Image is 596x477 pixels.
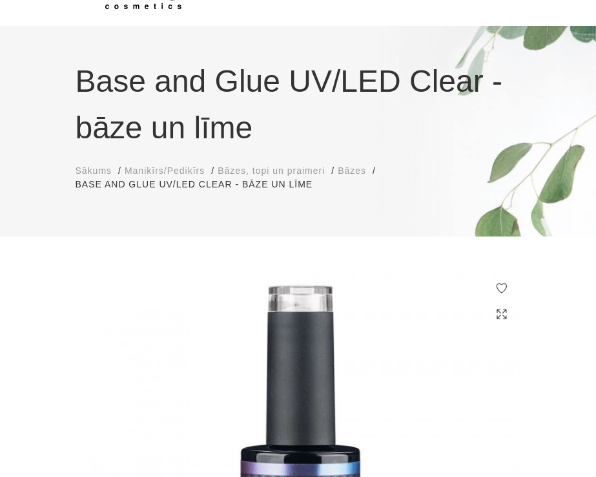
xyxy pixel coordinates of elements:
li: Base and Glue UV/LED Clear - bāze un līme [76,178,326,191]
a: Bāzes, topi un praimeri [218,164,325,178]
span: Sākums [76,165,112,176]
span: Manikīrs/Pedikīrs [125,165,205,176]
a: Sākums [76,164,112,178]
span: Bāzes, topi un praimeri [218,165,325,176]
a: Bāzes [338,164,366,178]
h1: Base and Glue UV/LED Clear - bāze un līme [76,58,521,151]
span: Bāzes [338,165,366,176]
a: Manikīrs/Pedikīrs [125,164,205,178]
